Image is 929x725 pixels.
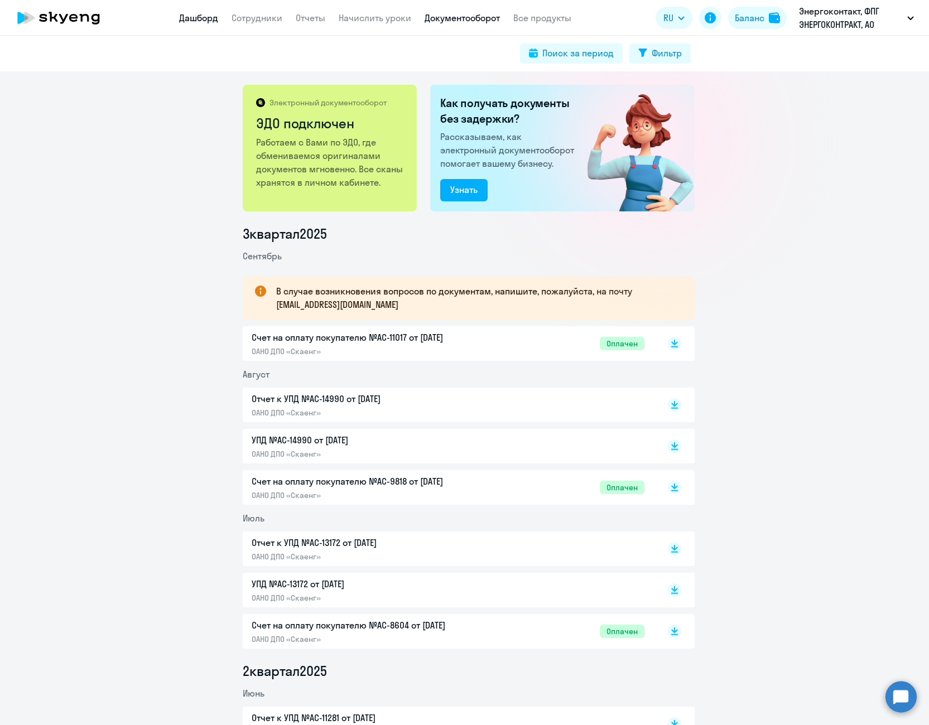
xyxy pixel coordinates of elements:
[252,346,486,356] p: ОАНО ДПО «Скаенг»
[339,12,411,23] a: Начислить уроки
[425,12,500,23] a: Документооборот
[600,481,644,494] span: Оплачен
[728,7,787,29] button: Балансbalance
[799,4,903,31] p: Энергоконтакт, ФПГ ЭНЕРГОКОНТРАКТ, АО
[252,331,644,356] a: Счет на оплату покупателю №AC-11017 от [DATE]ОАНО ДПО «Скаенг»Оплачен
[252,433,644,459] a: УПД №AC-14990 от [DATE]ОАНО ДПО «Скаенг»
[252,449,486,459] p: ОАНО ДПО «Скаенг»
[243,250,282,262] span: Сентябрь
[252,618,486,632] p: Счет на оплату покупателю №AC-8604 от [DATE]
[513,12,571,23] a: Все продукты
[520,43,623,64] button: Поиск за период
[252,577,486,591] p: УПД №AC-13172 от [DATE]
[243,662,695,680] li: 2 квартал 2025
[793,4,920,31] button: Энергоконтакт, ФПГ ЭНЕРГОКОНТРАКТ, АО
[656,7,692,29] button: RU
[600,337,644,350] span: Оплачен
[243,225,695,243] li: 3 квартал 2025
[252,618,644,644] a: Счет на оплату покупателю №AC-8604 от [DATE]ОАНО ДПО «Скаенг»Оплачен
[243,369,269,380] span: Август
[243,513,264,524] span: Июль
[256,114,405,132] h2: ЭДО подключен
[256,136,405,189] p: Работаем с Вами по ЭДО, где обмениваемся оригиналами документов мгновенно. Все сканы хранятся в л...
[252,433,486,447] p: УПД №AC-14990 от [DATE]
[252,475,486,488] p: Счет на оплату покупателю №AC-9818 от [DATE]
[252,552,486,562] p: ОАНО ДПО «Скаенг»
[276,284,675,311] p: В случае возникновения вопросов по документам, напишите, пожалуйста, на почту [EMAIL_ADDRESS][DOM...
[252,408,486,418] p: ОАНО ДПО «Скаенг»
[296,12,325,23] a: Отчеты
[569,85,695,211] img: connected
[179,12,218,23] a: Дашборд
[440,130,579,170] p: Рассказываем, как электронный документооборот помогает вашему бизнесу.
[252,536,644,562] a: Отчет к УПД №AC-13172 от [DATE]ОАНО ДПО «Скаенг»
[652,46,682,60] div: Фильтр
[450,183,478,196] div: Узнать
[252,593,486,603] p: ОАНО ДПО «Скаенг»
[735,11,764,25] div: Баланс
[232,12,282,23] a: Сотрудники
[269,98,387,108] p: Электронный документооборот
[252,634,486,644] p: ОАНО ДПО «Скаенг»
[440,179,488,201] button: Узнать
[252,392,486,405] p: Отчет к УПД №AC-14990 от [DATE]
[252,536,486,549] p: Отчет к УПД №AC-13172 от [DATE]
[629,43,691,64] button: Фильтр
[252,475,644,500] a: Счет на оплату покупателю №AC-9818 от [DATE]ОАНО ДПО «Скаенг»Оплачен
[252,577,644,603] a: УПД №AC-13172 от [DATE]ОАНО ДПО «Скаенг»
[542,46,614,60] div: Поиск за период
[252,392,644,418] a: Отчет к УПД №AC-14990 от [DATE]ОАНО ДПО «Скаенг»
[663,11,673,25] span: RU
[252,711,486,724] p: Отчет к УПД №AC-11281 от [DATE]
[252,331,486,344] p: Счет на оплату покупателю №AC-11017 от [DATE]
[600,625,644,638] span: Оплачен
[440,95,579,127] h2: Как получать документы без задержки?
[243,688,264,699] span: Июнь
[769,12,780,23] img: balance
[252,490,486,500] p: ОАНО ДПО «Скаенг»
